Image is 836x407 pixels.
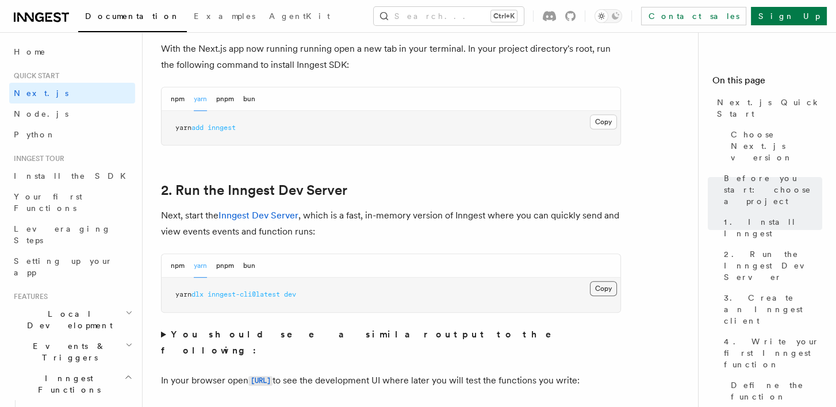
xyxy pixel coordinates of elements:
[9,368,135,400] button: Inngest Functions
[9,308,125,331] span: Local Development
[374,7,524,25] button: Search...Ctrl+K
[9,124,135,145] a: Python
[216,87,234,111] button: pnpm
[161,373,621,389] p: In your browser open to see the development UI where later you will test the functions you write:
[78,3,187,32] a: Documentation
[724,336,822,370] span: 4. Write your first Inngest function
[14,192,82,213] span: Your first Functions
[269,11,330,21] span: AgentKit
[14,224,111,245] span: Leveraging Steps
[14,46,46,57] span: Home
[719,212,822,244] a: 1. Install Inngest
[243,87,255,111] button: bun
[187,3,262,31] a: Examples
[712,92,822,124] a: Next.js Quick Start
[14,89,68,98] span: Next.js
[218,210,298,221] a: Inngest Dev Server
[194,254,207,278] button: yarn
[9,336,135,368] button: Events & Triggers
[85,11,180,21] span: Documentation
[9,251,135,283] a: Setting up your app
[724,216,822,239] span: 1. Install Inngest
[9,304,135,336] button: Local Development
[719,244,822,287] a: 2. Run the Inngest Dev Server
[161,182,347,198] a: 2. Run the Inngest Dev Server
[14,109,68,118] span: Node.js
[9,103,135,124] a: Node.js
[590,281,617,296] button: Copy
[590,114,617,129] button: Copy
[641,7,746,25] a: Contact sales
[208,290,280,298] span: inngest-cli@latest
[724,292,822,327] span: 3. Create an Inngest client
[9,41,135,62] a: Home
[161,41,621,73] p: With the Next.js app now running running open a new tab in your terminal. In your project directo...
[595,9,622,23] button: Toggle dark mode
[491,10,517,22] kbd: Ctrl+K
[208,124,236,132] span: inngest
[731,379,822,402] span: Define the function
[284,290,296,298] span: dev
[175,290,191,298] span: yarn
[161,329,567,356] strong: You should see a similar output to the following:
[719,168,822,212] a: Before you start: choose a project
[248,375,273,386] a: [URL]
[262,3,337,31] a: AgentKit
[9,186,135,218] a: Your first Functions
[194,87,207,111] button: yarn
[171,254,185,278] button: npm
[14,130,56,139] span: Python
[9,71,59,80] span: Quick start
[161,327,621,359] summary: You should see a similar output to the following:
[191,290,204,298] span: dlx
[9,292,48,301] span: Features
[751,7,827,25] a: Sign Up
[175,124,191,132] span: yarn
[719,331,822,375] a: 4. Write your first Inngest function
[9,154,64,163] span: Inngest tour
[171,87,185,111] button: npm
[161,208,621,240] p: Next, start the , which is a fast, in-memory version of Inngest where you can quickly send and vi...
[712,74,822,92] h4: On this page
[191,124,204,132] span: add
[14,171,133,181] span: Install the SDK
[9,218,135,251] a: Leveraging Steps
[14,256,113,277] span: Setting up your app
[9,340,125,363] span: Events & Triggers
[726,124,822,168] a: Choose Next.js version
[9,83,135,103] a: Next.js
[726,375,822,407] a: Define the function
[731,129,822,163] span: Choose Next.js version
[216,254,234,278] button: pnpm
[719,287,822,331] a: 3. Create an Inngest client
[248,376,273,386] code: [URL]
[724,172,822,207] span: Before you start: choose a project
[9,373,124,396] span: Inngest Functions
[243,254,255,278] button: bun
[724,248,822,283] span: 2. Run the Inngest Dev Server
[194,11,255,21] span: Examples
[9,166,135,186] a: Install the SDK
[717,97,822,120] span: Next.js Quick Start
